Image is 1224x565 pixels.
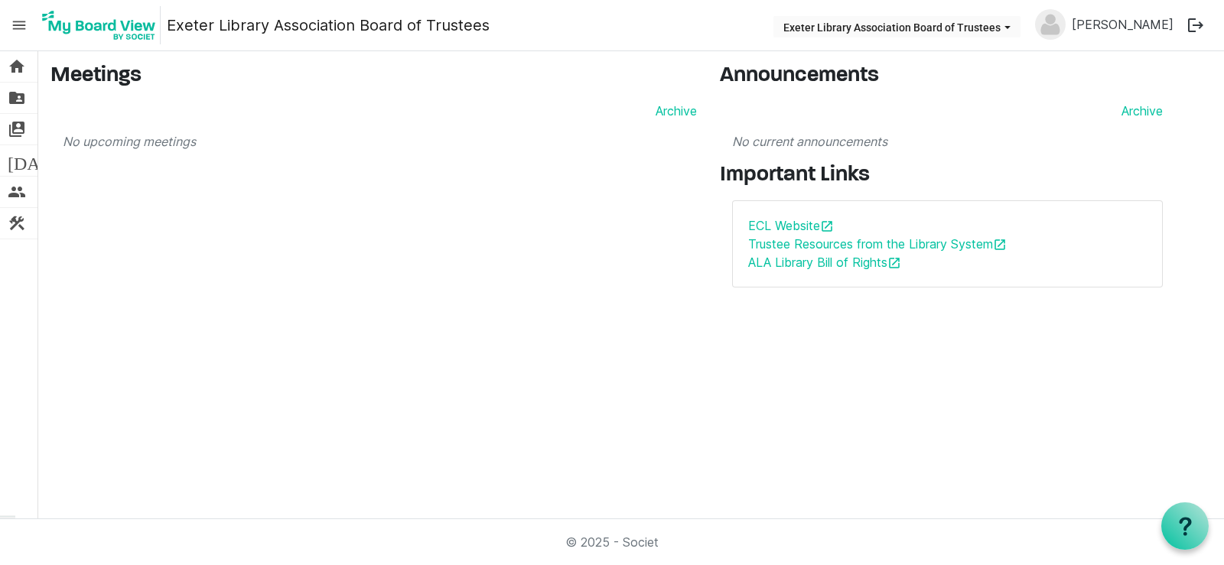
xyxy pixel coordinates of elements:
[8,114,26,144] span: switch_account
[748,255,901,270] a: ALA Library Bill of Rightsopen_in_new
[748,236,1007,252] a: Trustee Resources from the Library Systemopen_in_new
[993,238,1007,252] span: open_in_new
[1035,9,1066,40] img: no-profile-picture.svg
[8,208,26,239] span: construction
[1115,102,1163,120] a: Archive
[8,177,26,207] span: people
[773,16,1021,37] button: Exeter Library Association Board of Trustees dropdownbutton
[720,63,1175,89] h3: Announcements
[649,102,697,120] a: Archive
[820,219,834,233] span: open_in_new
[748,218,834,233] a: ECL Websiteopen_in_new
[50,63,697,89] h3: Meetings
[8,83,26,113] span: folder_shared
[167,10,490,41] a: Exeter Library Association Board of Trustees
[5,11,34,40] span: menu
[8,145,67,176] span: [DATE]
[63,132,697,151] p: No upcoming meetings
[1066,9,1180,40] a: [PERSON_NAME]
[720,163,1175,189] h3: Important Links
[37,6,167,44] a: My Board View Logo
[887,256,901,270] span: open_in_new
[8,51,26,82] span: home
[37,6,161,44] img: My Board View Logo
[565,534,659,550] a: © 2025 - Societ
[1180,9,1212,41] button: logout
[732,132,1163,151] p: No current announcements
